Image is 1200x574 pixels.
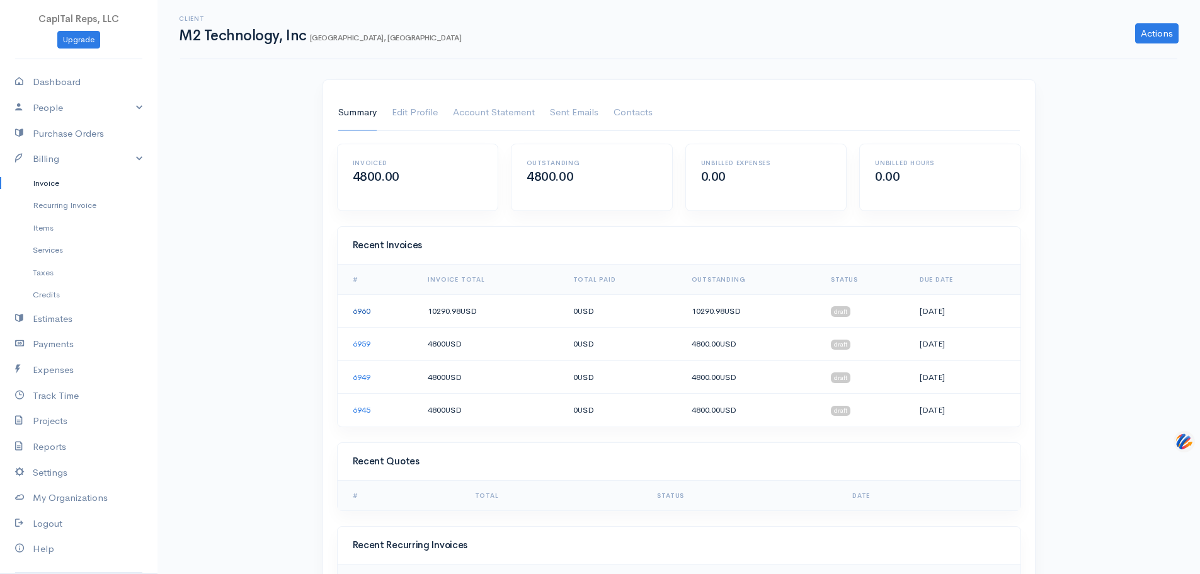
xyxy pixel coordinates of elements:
[910,328,1020,361] td: [DATE]
[418,265,563,295] th: Invoice Total
[831,340,850,350] span: draft
[550,95,598,130] a: Sent Emails
[353,456,1005,467] h4: Recent Quotes
[720,338,736,349] span: USD
[38,13,119,25] span: CapITal Reps, LLC
[875,170,1005,184] h2: 0.00
[418,360,563,394] td: 4800
[563,294,682,328] td: 0
[527,159,657,166] h6: Outstanding
[701,159,831,166] h6: Unbilled Expenses
[842,481,1020,510] th: Date
[453,95,535,130] a: Account Statement
[418,328,563,361] td: 4800
[179,28,461,43] h1: M2 Technology, Inc
[353,338,370,349] a: 6959
[563,360,682,394] td: 0
[338,95,377,130] a: Summary
[578,405,594,415] span: USD
[578,338,594,349] span: USD
[682,328,821,361] td: 4800.00
[724,306,741,316] span: USD
[353,405,370,415] a: 6945
[353,372,370,382] a: 6949
[1174,430,1195,453] img: svg+xml;base64,PHN2ZyB3aWR0aD0iNDQiIGhlaWdodD0iNDQiIHZpZXdCb3g9IjAgMCA0NCA0NCIgZmlsbD0ibm9uZSIgeG...
[875,159,1005,166] h6: Unbilled Hours
[353,170,483,184] h2: 4800.00
[682,294,821,328] td: 10290.98
[445,338,462,349] span: USD
[338,265,418,295] th: #
[465,481,648,510] th: Total
[720,405,736,415] span: USD
[682,394,821,427] td: 4800.00
[910,294,1020,328] td: [DATE]
[563,328,682,361] td: 0
[720,372,736,382] span: USD
[647,481,842,510] th: Status
[831,372,850,382] span: draft
[910,394,1020,427] td: [DATE]
[392,95,438,130] a: Edit Profile
[682,360,821,394] td: 4800.00
[1135,23,1179,43] a: Actions
[682,265,821,295] th: Outstanding
[910,265,1020,295] th: Due Date
[614,95,653,130] a: Contacts
[578,372,594,382] span: USD
[578,306,594,316] span: USD
[701,170,831,184] h2: 0.00
[527,170,657,184] h2: 4800.00
[445,405,462,415] span: USD
[353,306,370,316] a: 6960
[910,360,1020,394] td: [DATE]
[353,240,1005,251] h4: Recent Invoices
[563,265,682,295] th: Total Paid
[821,265,910,295] th: Status
[310,33,461,43] span: [GEOGRAPHIC_DATA], [GEOGRAPHIC_DATA]
[460,306,477,316] span: USD
[418,294,563,328] td: 10290.98
[353,159,483,166] h6: Invoiced
[57,31,100,49] a: Upgrade
[353,540,1005,551] h4: Recent Recurring Invoices
[831,406,850,416] span: draft
[418,394,563,427] td: 4800
[563,394,682,427] td: 0
[831,306,850,316] span: draft
[445,372,462,382] span: USD
[179,15,461,22] h6: Client
[338,481,465,510] th: #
